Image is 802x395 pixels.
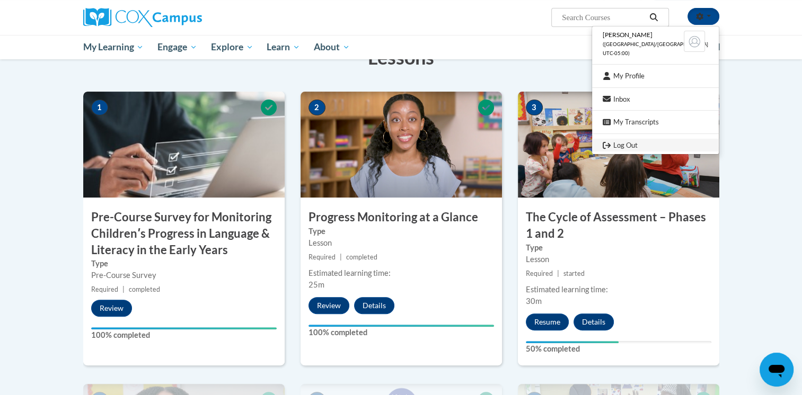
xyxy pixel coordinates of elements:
[760,353,794,387] iframe: Button to launch messaging window
[91,258,277,270] label: Type
[91,285,118,293] span: Required
[526,242,711,254] label: Type
[151,35,204,59] a: Engage
[526,270,553,277] span: Required
[346,253,377,261] span: completed
[688,8,719,25] button: Account Settings
[592,115,719,129] a: My Transcripts
[307,35,357,59] a: About
[518,209,719,242] h3: The Cycle of Assessment – Phases 1 and 2
[309,327,494,338] label: 100% completed
[563,270,585,277] span: started
[592,69,719,83] a: My Profile
[314,41,350,53] span: About
[309,253,336,261] span: Required
[526,254,711,265] div: Lesson
[574,313,614,330] button: Details
[646,11,662,24] button: Search
[684,31,705,52] img: Learner Profile Avatar
[129,285,160,293] span: completed
[557,270,559,277] span: |
[526,313,569,330] button: Resume
[83,92,285,197] img: Course Image
[67,35,735,59] div: Main menu
[309,297,349,314] button: Review
[592,139,719,152] a: Logout
[83,41,144,53] span: My Learning
[309,325,494,327] div: Your progress
[526,297,542,306] span: 30m
[518,92,719,197] img: Course Image
[91,100,108,115] span: 1
[526,341,619,343] div: Your progress
[83,8,202,27] img: Cox Campus
[309,226,494,237] label: Type
[526,343,711,355] label: 50% completed
[91,329,277,341] label: 100% completed
[211,41,253,53] span: Explore
[603,31,653,39] span: [PERSON_NAME]
[91,270,277,281] div: Pre-Course Survey
[603,41,708,56] span: ([GEOGRAPHIC_DATA]/[GEOGRAPHIC_DATA] UTC-05:00)
[592,93,719,106] a: Inbox
[526,284,711,295] div: Estimated learning time:
[122,285,125,293] span: |
[309,100,325,115] span: 2
[309,267,494,279] div: Estimated learning time:
[157,41,197,53] span: Engage
[526,100,543,115] span: 3
[301,209,502,226] h3: Progress Monitoring at a Glance
[301,92,502,197] img: Course Image
[83,209,285,258] h3: Pre-Course Survey for Monitoring Childrenʹs Progress in Language & Literacy in the Early Years
[260,35,307,59] a: Learn
[354,297,394,314] button: Details
[204,35,260,59] a: Explore
[561,11,646,24] input: Search Courses
[91,327,277,329] div: Your progress
[76,35,151,59] a: My Learning
[309,237,494,249] div: Lesson
[309,280,324,289] span: 25m
[83,8,285,27] a: Cox Campus
[340,253,342,261] span: |
[91,300,132,317] button: Review
[267,41,300,53] span: Learn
